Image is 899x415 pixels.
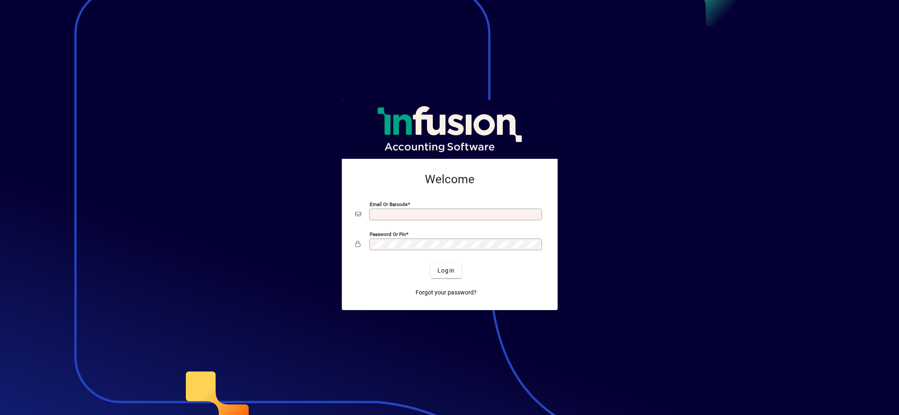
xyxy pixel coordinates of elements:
[437,266,455,275] span: Login
[370,201,408,207] mat-label: Email or Barcode
[370,231,406,237] mat-label: Password or Pin
[431,263,462,278] button: Login
[416,288,477,297] span: Forgot your password?
[412,285,480,300] a: Forgot your password?
[355,172,544,187] h2: Welcome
